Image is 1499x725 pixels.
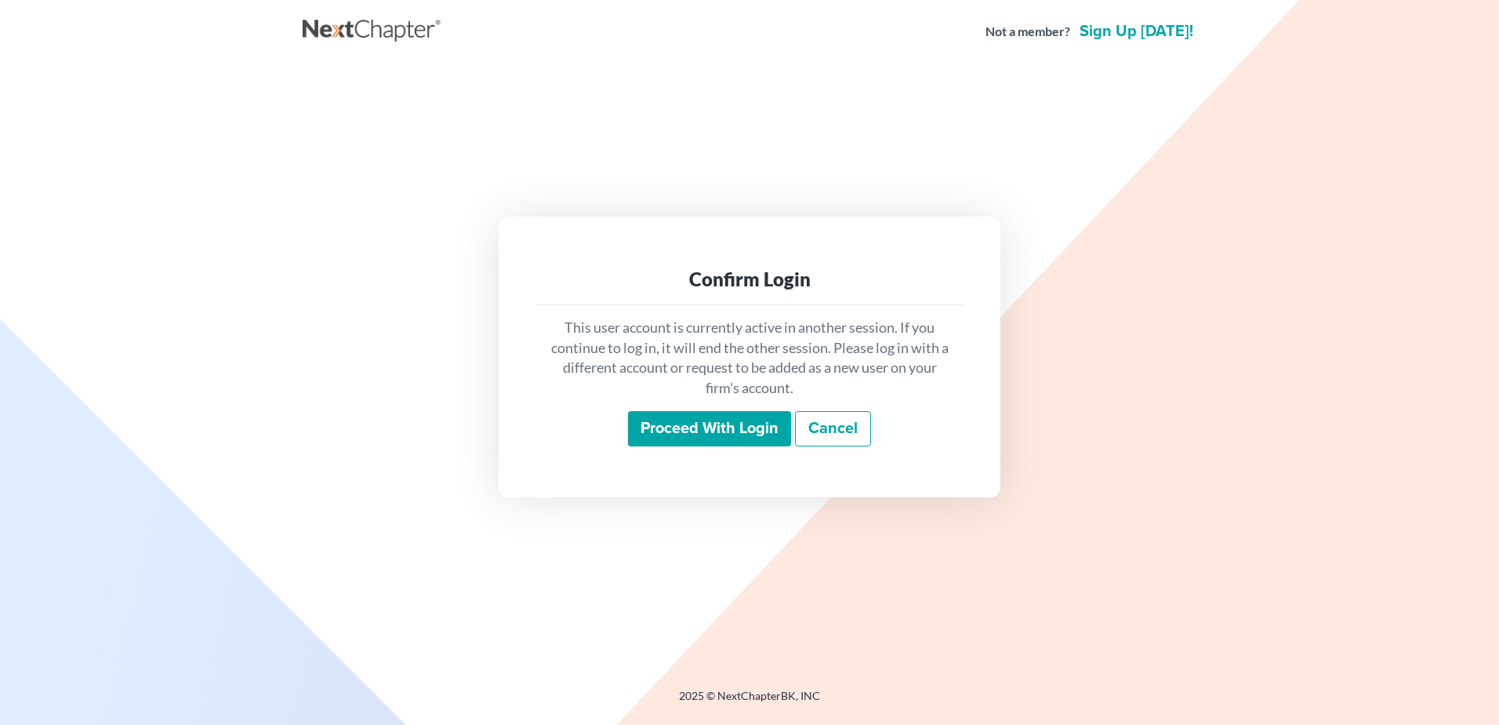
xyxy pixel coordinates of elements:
[628,411,791,447] input: Proceed with login
[549,318,950,399] p: This user account is currently active in another session. If you continue to log in, it will end ...
[549,267,950,292] div: Confirm Login
[1076,24,1196,39] a: Sign up [DATE]!
[795,411,871,447] a: Cancel
[985,23,1070,41] strong: Not a member?
[303,688,1196,716] div: 2025 © NextChapterBK, INC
